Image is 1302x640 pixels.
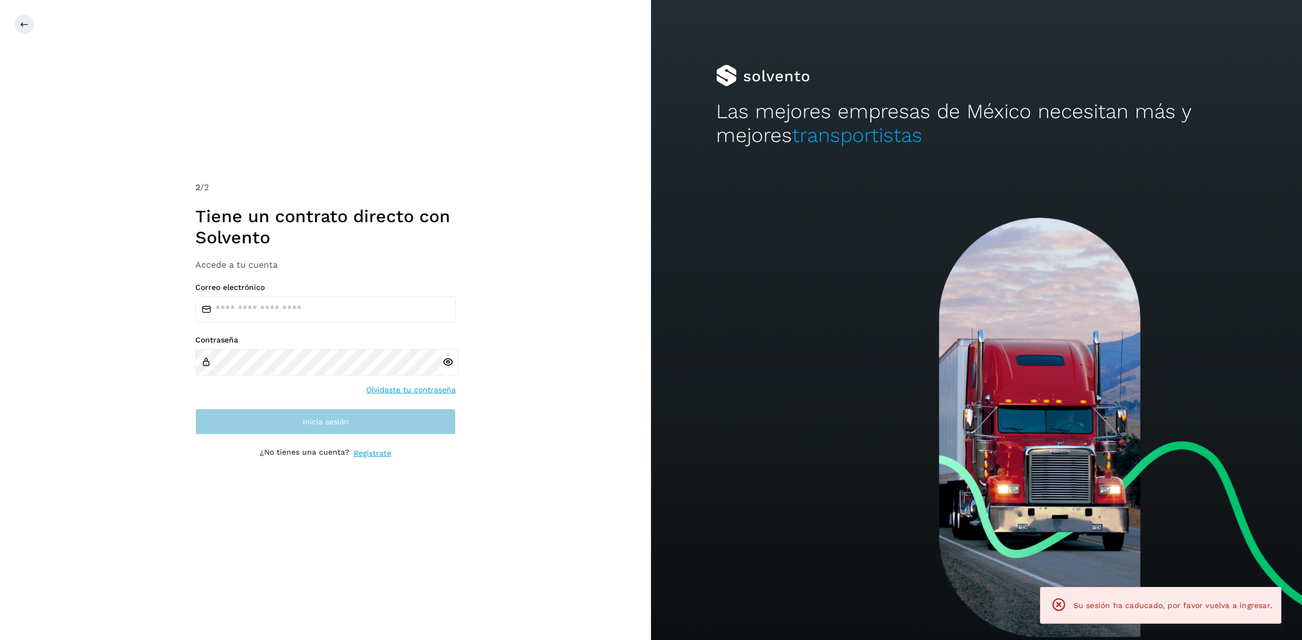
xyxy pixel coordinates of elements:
[716,100,1237,148] h2: Las mejores empresas de México necesitan más y mejores
[260,448,349,459] p: ¿No tienes una cuenta?
[195,182,200,192] span: 2
[195,181,456,194] div: /2
[195,206,456,248] h1: Tiene un contrato directo con Solvento
[195,409,456,435] button: Inicia sesión
[195,260,456,270] h3: Accede a tu cuenta
[792,124,922,147] span: transportistas
[366,384,456,396] a: Olvidaste tu contraseña
[195,283,456,292] label: Correo electrónico
[354,448,391,459] a: Regístrate
[195,335,456,345] label: Contraseña
[1074,601,1272,610] span: Su sesión ha caducado, por favor vuelva a ingresar.
[303,418,349,425] span: Inicia sesión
